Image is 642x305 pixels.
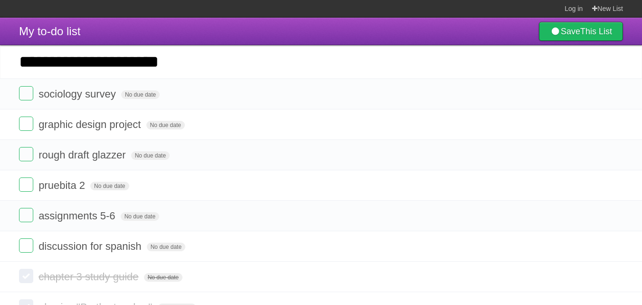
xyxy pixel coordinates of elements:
span: graphic design project [38,118,143,130]
span: chapter 3 study guide [38,271,141,283]
span: No due date [121,212,159,221]
span: No due date [144,273,182,282]
span: pruebita 2 [38,179,87,191]
span: No due date [146,121,185,129]
label: Done [19,238,33,253]
label: Done [19,269,33,283]
span: My to-do list [19,25,80,38]
span: No due date [131,151,170,160]
label: Done [19,117,33,131]
span: rough draft glazzer [38,149,128,161]
label: Done [19,208,33,222]
span: No due date [147,243,185,251]
a: SaveThis List [539,22,623,41]
span: No due date [121,90,160,99]
label: Done [19,177,33,192]
label: Done [19,86,33,100]
span: assignments 5-6 [38,210,117,222]
span: discussion for spanish [38,240,144,252]
label: Done [19,147,33,161]
span: No due date [90,182,129,190]
b: This List [580,27,612,36]
span: sociology survey [38,88,118,100]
